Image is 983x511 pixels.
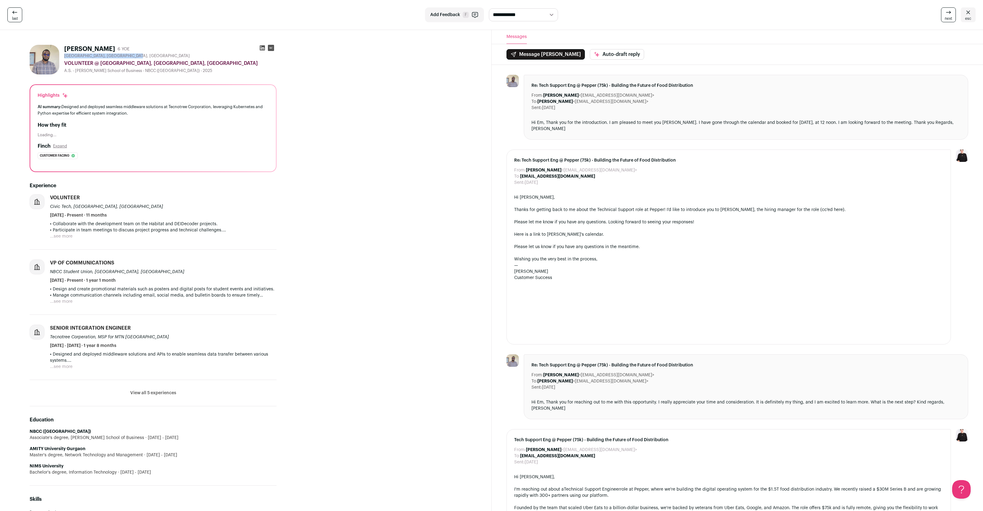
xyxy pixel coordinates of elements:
[30,195,44,209] img: company-logo-placeholder-414d4e2ec0e2ddebbe968bf319fdfe5acfe0c9b87f798d344e800bc9a89632a0.png
[50,286,277,292] p: • Design and create promotional materials such as posters and digital posts for student events an...
[531,384,542,391] dt: Sent:
[40,153,69,159] span: Customer facing
[514,157,943,163] span: Re: Tech Support Eng @ Pepper (75k) - Building the Future of Food Distribution
[64,68,277,73] div: A.S. - [PERSON_NAME] School of Business - NBCC ([GEOGRAPHIC_DATA]) - 2025
[38,142,51,150] h2: Finch
[514,437,943,443] span: Tech Support Eng @ Pepper (75k) - Building the Future of Food Distribution
[542,384,555,391] dd: [DATE]
[30,260,44,274] img: company-logo-placeholder-414d4e2ec0e2ddebbe968bf319fdfe5acfe0c9b87f798d344e800bc9a89632a0.png
[30,416,277,424] h2: Education
[38,92,68,99] div: Highlights
[38,103,269,116] div: Designed and deployed seamless middleware solutions at Tecnotree Corporation, leveraging Kubernet...
[64,45,115,53] h1: [PERSON_NAME]
[514,220,694,224] span: Please let me know if you have any questions. Looking forward to seeing your responses!
[50,343,116,349] span: [DATE] - [DATE] · 1 year 8 months
[30,469,277,475] div: Bachelor's degree, Information Technology
[543,93,579,98] b: [PERSON_NAME]
[941,7,956,22] a: next
[514,173,520,179] dt: To:
[38,133,269,137] div: Loading...
[30,325,44,339] img: company-logo-placeholder-414d4e2ec0e2ddebbe968bf319fdfe5acfe0c9b87f798d344e800bc9a89632a0.png
[514,167,526,173] dt: From:
[506,30,527,44] button: Messages
[50,205,163,209] span: Civic Tech, [GEOGRAPHIC_DATA], [GEOGRAPHIC_DATA]
[30,435,277,441] div: Associate's degree, [PERSON_NAME] School of Business
[506,49,585,60] button: Message [PERSON_NAME]
[531,82,961,89] span: Re: Tech Support Eng @ Pepper (75k) - Building the Future of Food Distribution
[956,429,968,441] img: 9240684-medium_jpg
[50,277,116,284] span: [DATE] - Present · 1 year 1 month
[50,351,277,364] p: • Designed and deployed middleware solutions and APIs to enable seamless data transfer between va...
[30,464,64,468] strong: NIMS University
[30,452,277,458] div: Master's degree, Network Technology and Management
[564,487,620,492] a: Technical Support Engineer
[531,120,961,132] div: Hi Em, Thank you for the introduction. I am pleased to meet you [PERSON_NAME]. I have gone throug...
[38,121,269,129] h2: How they fit
[514,244,943,250] div: Please let us know if you have any questions in the meantime.
[430,12,460,18] span: Add Feedback
[537,378,648,384] dd: <[EMAIL_ADDRESS][DOMAIN_NAME]>
[64,60,277,67] div: VOLUNTEER @ [GEOGRAPHIC_DATA], [GEOGRAPHIC_DATA], [GEOGRAPHIC_DATA]
[542,105,555,111] dd: [DATE]
[130,390,176,396] button: View all 5 experiences
[506,354,519,367] img: bfc69dbcb2cdc9fa3233d7e81d26ccc673bbd0cfc508b5e3da6927b6b42f14b6.jpg
[531,378,537,384] dt: To:
[50,260,114,266] div: VP OF COMMUNICATIONS
[50,212,107,218] span: [DATE] - Present · 11 months
[543,372,654,378] dd: <[EMAIL_ADDRESS][DOMAIN_NAME]>
[30,496,277,503] h2: Skills
[50,227,277,233] p: • Participate in team meetings to discuss project progress and technical challenges.
[53,144,67,149] button: Expand
[965,16,971,21] span: esc
[543,92,654,99] dd: <[EMAIL_ADDRESS][DOMAIN_NAME]>
[514,179,525,186] dt: Sent:
[50,298,73,305] button: ...see more
[537,379,573,383] b: [PERSON_NAME]
[956,150,968,162] img: 9240684-medium_jpg
[531,99,537,105] dt: To:
[514,447,526,453] dt: From:
[531,372,543,378] dt: From:
[38,105,61,109] span: AI summary:
[526,447,637,453] dd: <[EMAIL_ADDRESS][DOMAIN_NAME]>
[531,399,961,412] div: Hi Em, Thank you for reaching out to me with this opportunity. I really appreciate your time and ...
[526,168,561,172] b: [PERSON_NAME]
[514,232,604,237] a: Here is a link to [PERSON_NAME]'s calendar.
[537,99,648,105] dd: <[EMAIL_ADDRESS][DOMAIN_NAME]>
[50,221,277,227] p: • Collaborate with the development team on the Habitat and DEIDecoder projects.
[514,256,943,262] div: Wishing you the very best in the process,
[50,325,131,332] div: SENIOR INTEGRATION ENGINEER
[514,268,943,275] div: [PERSON_NAME]
[525,179,538,186] dd: [DATE]
[50,364,73,370] button: ...see more
[463,12,469,18] span: F
[50,270,184,274] span: NBCC Student Union, [GEOGRAPHIC_DATA], [GEOGRAPHIC_DATA]
[514,275,943,281] div: Customer Success
[143,452,177,458] span: [DATE] - [DATE]
[590,49,644,60] button: Auto-draft reply
[514,453,520,459] dt: To:
[514,207,943,213] div: Thanks for getting back to me about the Technical Support role at Pepper! I'd like to introduce y...
[520,454,595,458] b: [EMAIL_ADDRESS][DOMAIN_NAME]
[531,105,542,111] dt: Sent:
[514,474,943,480] div: Hi [PERSON_NAME],
[7,7,22,22] a: last
[30,45,59,74] img: bfc69dbcb2cdc9fa3233d7e81d26ccc673bbd0cfc508b5e3da6927b6b42f14b6.jpg
[543,373,579,377] b: [PERSON_NAME]
[144,435,178,441] span: [DATE] - [DATE]
[118,46,130,52] div: 6 YOE
[945,16,952,21] span: next
[50,233,73,239] button: ...see more
[50,194,80,201] div: VOLUNTEER
[514,486,943,499] div: I'm reaching out about a role at Pepper, where we're building the digital operating system for th...
[537,99,573,104] b: [PERSON_NAME]
[526,448,561,452] b: [PERSON_NAME]
[50,335,169,339] span: Tecnotree Corperation, MSP for MTN [GEOGRAPHIC_DATA]
[531,362,961,368] span: Re: Tech Support Eng @ Pepper (75k) - Building the Future of Food Distribution
[12,16,18,21] span: last
[531,92,543,99] dt: From:
[30,182,277,189] h2: Experience
[506,75,519,87] img: bfc69dbcb2cdc9fa3233d7e81d26ccc673bbd0cfc508b5e3da6927b6b42f14b6.jpg
[520,174,595,179] b: [EMAIL_ADDRESS][DOMAIN_NAME]
[30,429,91,434] strong: NBCC ([GEOGRAPHIC_DATA])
